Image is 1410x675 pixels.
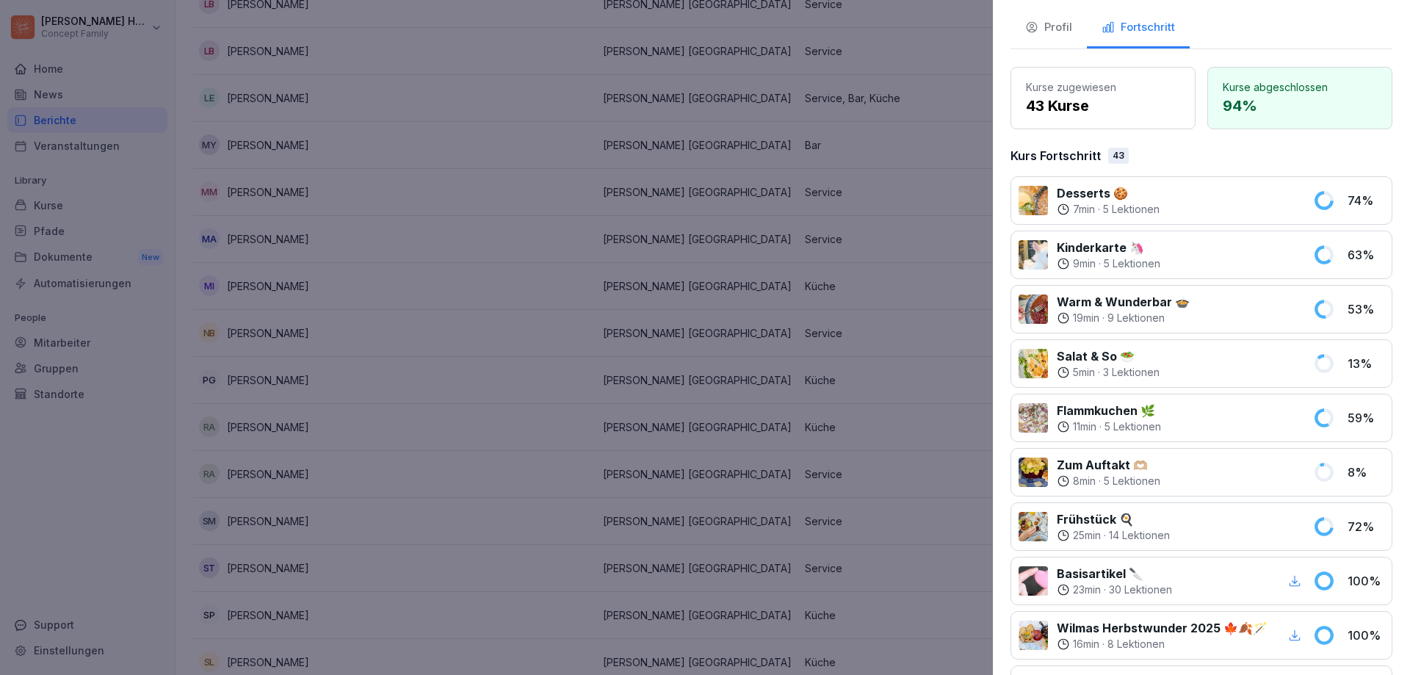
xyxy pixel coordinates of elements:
[1104,474,1160,488] p: 5 Lektionen
[1025,19,1072,36] div: Profil
[1073,582,1101,597] p: 23 min
[1057,637,1268,651] div: ·
[1348,627,1384,644] p: 100 %
[1073,419,1096,434] p: 11 min
[1348,572,1384,590] p: 100 %
[1026,95,1180,117] p: 43 Kurse
[1057,347,1160,365] p: Salat & So 🥗
[1026,79,1180,95] p: Kurse zugewiesen
[1057,239,1160,256] p: Kinderkarte 🦄
[1107,311,1165,325] p: 9 Lektionen
[1073,202,1095,217] p: 7 min
[1010,9,1087,48] button: Profil
[1057,528,1170,543] div: ·
[1103,202,1160,217] p: 5 Lektionen
[1108,148,1129,164] div: 43
[1103,365,1160,380] p: 3 Lektionen
[1057,293,1190,311] p: Warm & Wunderbar 🍲
[1057,184,1160,202] p: Desserts 🍪
[1223,79,1377,95] p: Kurse abgeschlossen
[1109,582,1172,597] p: 30 Lektionen
[1087,9,1190,48] button: Fortschritt
[1057,619,1268,637] p: Wilmas Herbstwunder 2025 🍁🍂🪄
[1073,637,1099,651] p: 16 min
[1057,202,1160,217] div: ·
[1348,192,1384,209] p: 74 %
[1057,256,1160,271] div: ·
[1348,246,1384,264] p: 63 %
[1057,311,1190,325] div: ·
[1057,456,1160,474] p: Zum Auftakt 🫶🏼
[1057,419,1161,434] div: ·
[1057,474,1160,488] div: ·
[1073,365,1095,380] p: 5 min
[1104,256,1160,271] p: 5 Lektionen
[1057,565,1172,582] p: Basisartikel 🔪
[1057,582,1172,597] div: ·
[1057,510,1170,528] p: Frühstück 🍳
[1102,19,1175,36] div: Fortschritt
[1348,518,1384,535] p: 72 %
[1073,256,1096,271] p: 9 min
[1057,402,1161,419] p: Flammkuchen 🌿
[1057,365,1160,380] div: ·
[1348,300,1384,318] p: 53 %
[1010,147,1101,165] p: Kurs Fortschritt
[1107,637,1165,651] p: 8 Lektionen
[1073,528,1101,543] p: 25 min
[1104,419,1161,434] p: 5 Lektionen
[1348,409,1384,427] p: 59 %
[1348,463,1384,481] p: 8 %
[1073,474,1096,488] p: 8 min
[1073,311,1099,325] p: 19 min
[1348,355,1384,372] p: 13 %
[1223,95,1377,117] p: 94 %
[1109,528,1170,543] p: 14 Lektionen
